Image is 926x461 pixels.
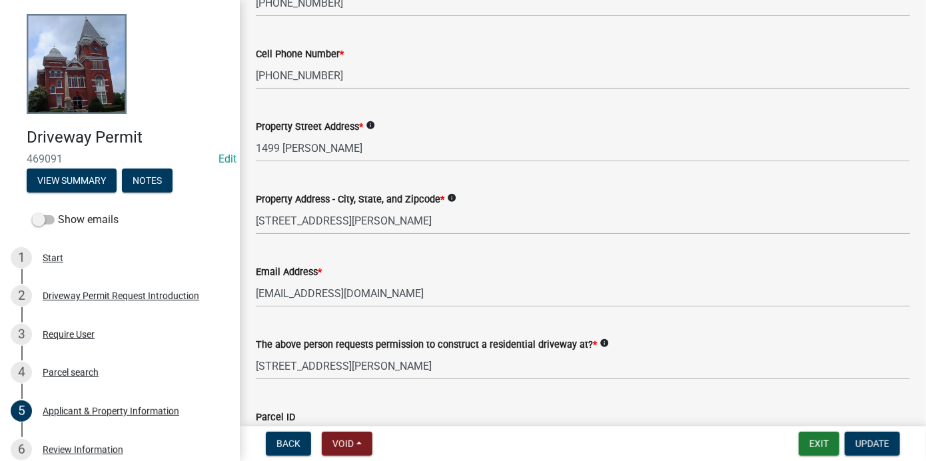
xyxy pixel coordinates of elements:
button: Notes [122,169,173,193]
i: info [366,121,375,130]
div: Parcel search [43,368,99,377]
div: Driveway Permit Request Introduction [43,291,199,300]
label: Property Street Address [256,123,363,132]
div: Applicant & Property Information [43,406,179,416]
div: 5 [11,400,32,422]
div: Require User [43,330,95,339]
label: Email Address [256,268,322,277]
i: info [447,193,456,203]
label: Parcel ID [256,413,295,422]
span: 469091 [27,153,213,165]
wm-modal-confirm: Edit Application Number [219,153,236,165]
img: Talbot County, Georgia [27,14,127,114]
wm-modal-confirm: Notes [122,176,173,187]
i: info [600,338,609,348]
button: Update [845,432,900,456]
div: 4 [11,362,32,383]
button: Void [322,432,372,456]
label: The above person requests permission to construct a residential driveway at? [256,340,597,350]
h4: Driveway Permit [27,128,229,147]
label: Show emails [32,212,119,228]
span: Void [332,438,354,449]
div: Review Information [43,445,123,454]
button: Exit [799,432,839,456]
div: Start [43,253,63,262]
button: View Summary [27,169,117,193]
a: Edit [219,153,236,165]
span: Back [276,438,300,449]
div: 1 [11,247,32,268]
div: 6 [11,439,32,460]
div: 3 [11,324,32,345]
span: Update [855,438,889,449]
wm-modal-confirm: Summary [27,176,117,187]
label: Cell Phone Number [256,50,344,59]
div: 2 [11,285,32,306]
label: Property Address - City, State, and Zipcode [256,195,444,205]
button: Back [266,432,311,456]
